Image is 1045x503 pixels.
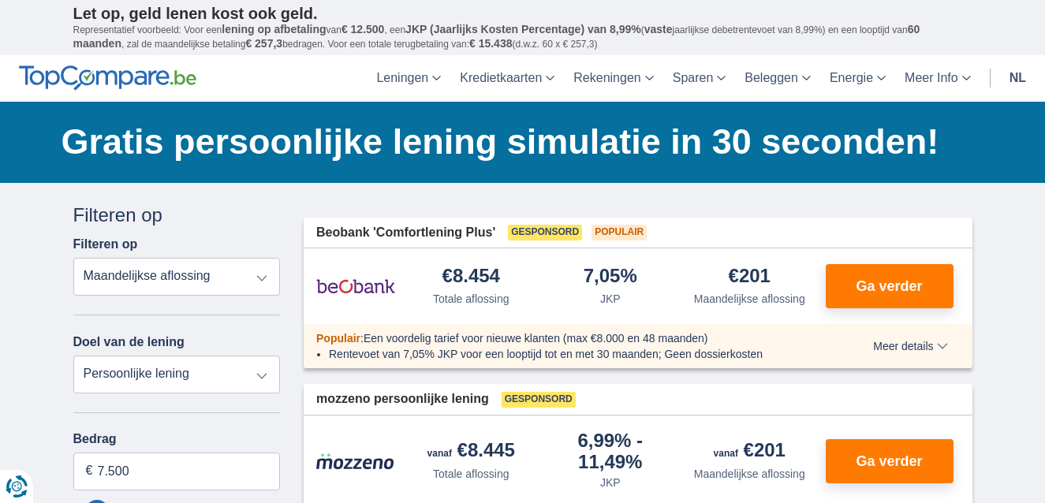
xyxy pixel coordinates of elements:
[73,23,920,50] span: 60 maanden
[316,390,489,408] span: mozzeno persoonlijke lening
[73,4,972,23] p: Let op, geld lenen kost ook geld.
[73,432,281,446] label: Bedrag
[73,23,972,51] p: Representatief voorbeeld: Voor een van , een ( jaarlijkse debetrentevoet van 8,99%) en een loopti...
[600,291,621,307] div: JKP
[427,441,515,463] div: €8.445
[304,330,828,346] div: :
[222,23,326,35] span: lening op afbetaling
[245,37,282,50] span: € 257,3
[62,117,972,166] h1: Gratis persoonlijke lening simulatie in 30 seconden!
[316,453,395,470] img: product.pl.alt Mozzeno
[644,23,673,35] span: vaste
[73,237,138,251] label: Filteren op
[329,346,815,362] li: Rentevoet van 7,05% JKP voor een looptijd tot en met 30 maanden; Geen dossierkosten
[600,475,621,490] div: JKP
[820,55,895,102] a: Energie
[895,55,980,102] a: Meer Info
[592,225,647,240] span: Populair
[73,202,281,229] div: Filteren op
[873,341,947,352] span: Meer details
[735,55,820,102] a: Beleggen
[316,224,495,242] span: Beobank 'Comfortlening Plus'
[1000,55,1036,102] a: nl
[367,55,450,102] a: Leningen
[856,279,922,293] span: Ga verder
[433,466,509,482] div: Totale aflossing
[508,225,582,240] span: Gesponsord
[856,454,922,468] span: Ga verder
[86,462,93,480] span: €
[405,23,641,35] span: JKP (Jaarlijks Kosten Percentage) van 8,99%
[826,439,954,483] button: Ga verder
[442,266,500,288] div: €8.454
[316,332,360,345] span: Populair
[316,266,395,306] img: product.pl.alt Beobank
[547,431,674,471] div: 6,99%
[341,23,385,35] span: € 12.500
[694,466,805,482] div: Maandelijkse aflossing
[73,335,185,349] label: Doel van de lening
[729,266,771,288] div: €201
[714,441,786,463] div: €201
[19,65,196,91] img: TopCompare
[364,332,708,345] span: Een voordelig tarief voor nieuwe klanten (max €8.000 en 48 maanden)
[433,291,509,307] div: Totale aflossing
[564,55,662,102] a: Rekeningen
[694,291,805,307] div: Maandelijkse aflossing
[826,264,954,308] button: Ga verder
[663,55,736,102] a: Sparen
[502,392,576,408] span: Gesponsord
[861,340,959,352] button: Meer details
[469,37,513,50] span: € 15.438
[584,266,637,288] div: 7,05%
[450,55,564,102] a: Kredietkaarten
